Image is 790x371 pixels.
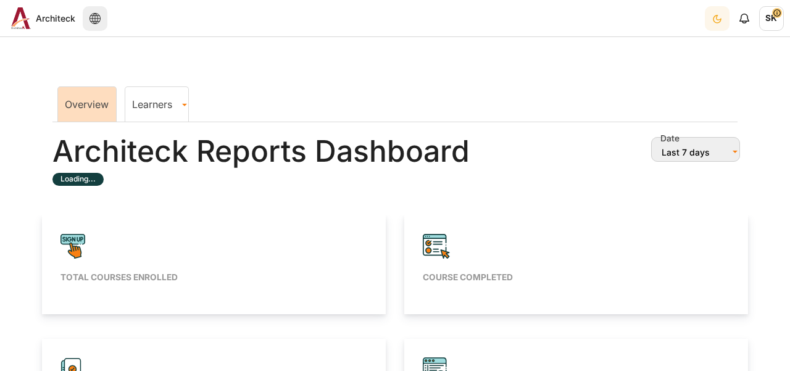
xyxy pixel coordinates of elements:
h5: Course completed [423,272,730,283]
button: Last 7 days [651,137,740,162]
button: Light Mode Dark Mode [705,6,730,31]
h2: Architeck Reports Dashboard [52,132,470,170]
label: Date [660,132,680,145]
span: Architeck [36,12,75,25]
img: Architeck [11,7,31,29]
div: Show notification window with no new notifications [732,6,757,31]
a: Learners [125,98,188,110]
a: Overview [65,98,109,110]
a: User menu [759,6,784,31]
span: SK [759,6,784,31]
div: Dark Mode [706,6,728,31]
a: Architeck Architeck [6,7,75,29]
button: Languages [83,6,107,31]
h5: Total courses enrolled [60,272,367,283]
label: Loading... [52,173,104,186]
